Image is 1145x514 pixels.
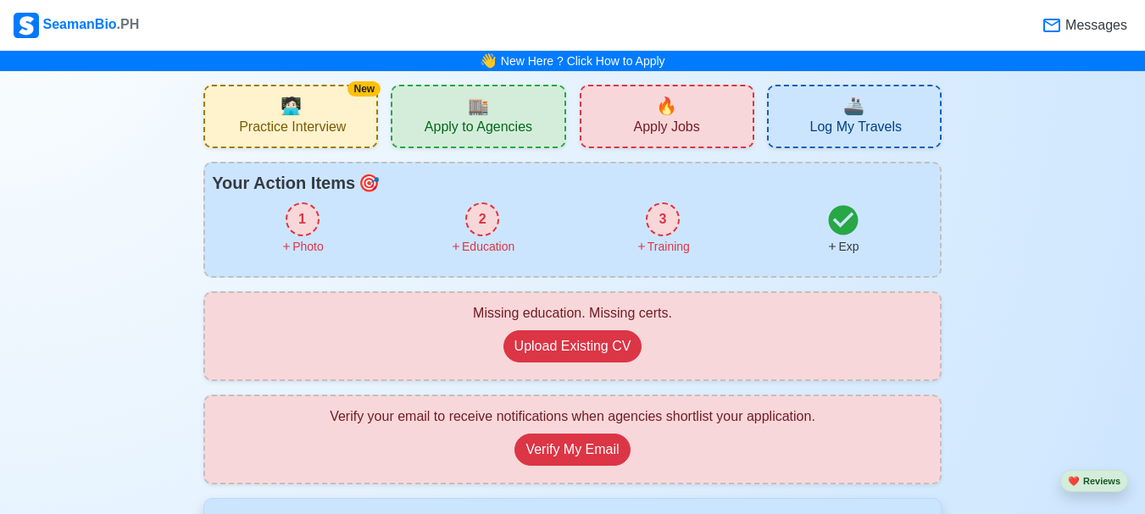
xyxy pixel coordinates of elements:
[468,93,489,119] span: agencies
[633,119,699,140] span: Apply Jobs
[212,170,933,196] div: Your Action Items
[646,202,680,236] div: 3
[656,93,677,119] span: new
[117,17,140,31] span: .PH
[239,119,346,140] span: Practice Interview
[222,406,923,427] div: Verify your email to receive notifications when agencies shortlist your application.
[514,434,630,466] button: Verify My Email
[1062,15,1127,36] span: Messages
[359,170,380,196] span: todo
[503,330,642,362] button: Upload Existing CV
[501,54,665,68] a: New Here ? Click How to Apply
[14,13,139,38] div: SeamanBio
[636,238,690,256] div: Training
[465,202,499,236] div: 2
[14,13,39,38] img: Logo
[1060,470,1128,493] button: heartReviews
[286,202,320,236] div: 1
[425,119,532,140] span: Apply to Agencies
[281,238,324,256] div: Photo
[843,93,864,119] span: travel
[450,238,514,256] div: Education
[480,51,497,71] span: bell
[281,93,302,119] span: interview
[1068,476,1080,486] span: heart
[826,238,859,256] div: Exp
[219,303,926,323] div: Missing education. Missing certs.
[347,81,381,97] div: New
[810,119,902,140] span: Log My Travels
